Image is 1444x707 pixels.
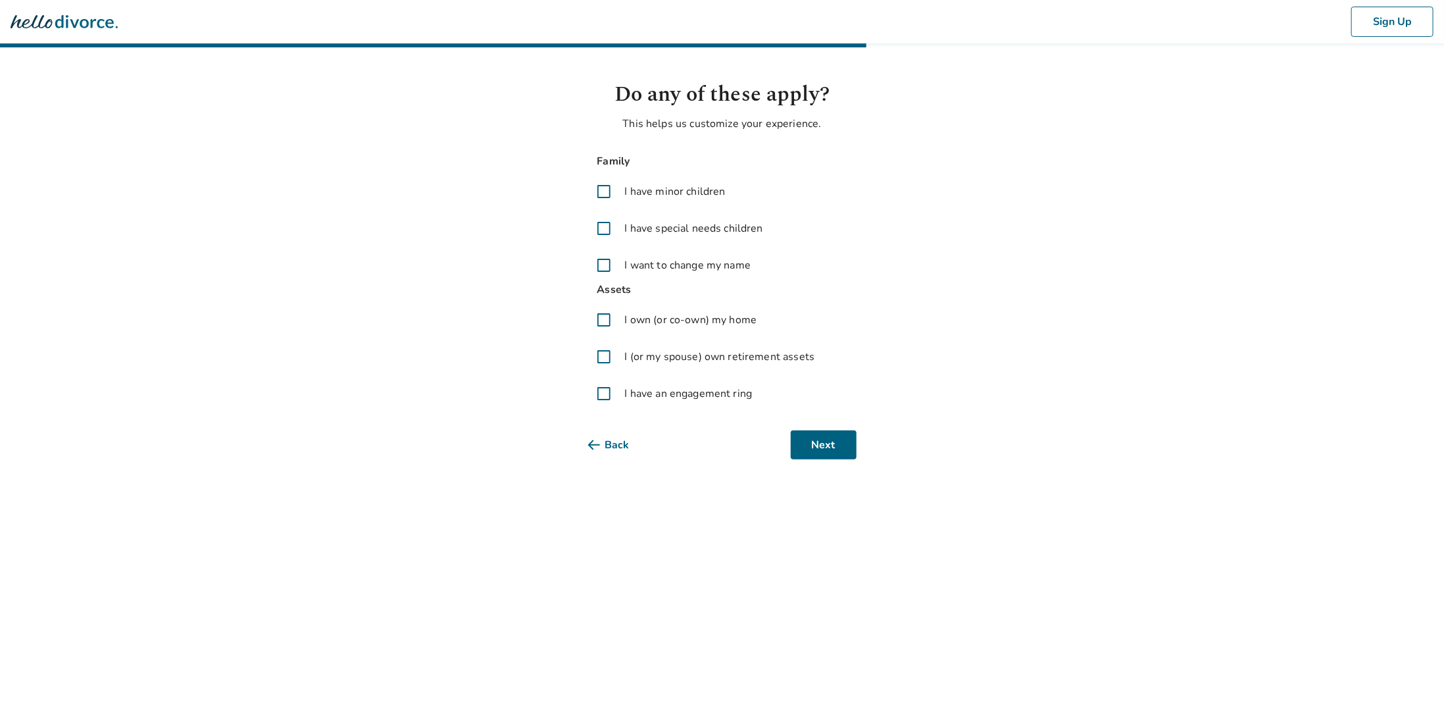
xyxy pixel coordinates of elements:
[588,431,651,459] button: Back
[588,281,857,299] span: Assets
[625,312,757,328] span: I own (or co-own) my home
[791,431,857,459] button: Next
[625,386,753,402] span: I have an engagement ring
[1351,7,1433,37] button: Sign Up
[625,184,726,199] span: I have minor children
[588,153,857,170] span: Family
[588,116,857,132] p: This helps us customize your experience.
[625,221,763,236] span: I have special needs children
[588,79,857,111] h1: Do any of these apply?
[625,349,815,365] span: I (or my spouse) own retirement assets
[1378,644,1444,707] iframe: Chat Widget
[625,257,751,273] span: I want to change my name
